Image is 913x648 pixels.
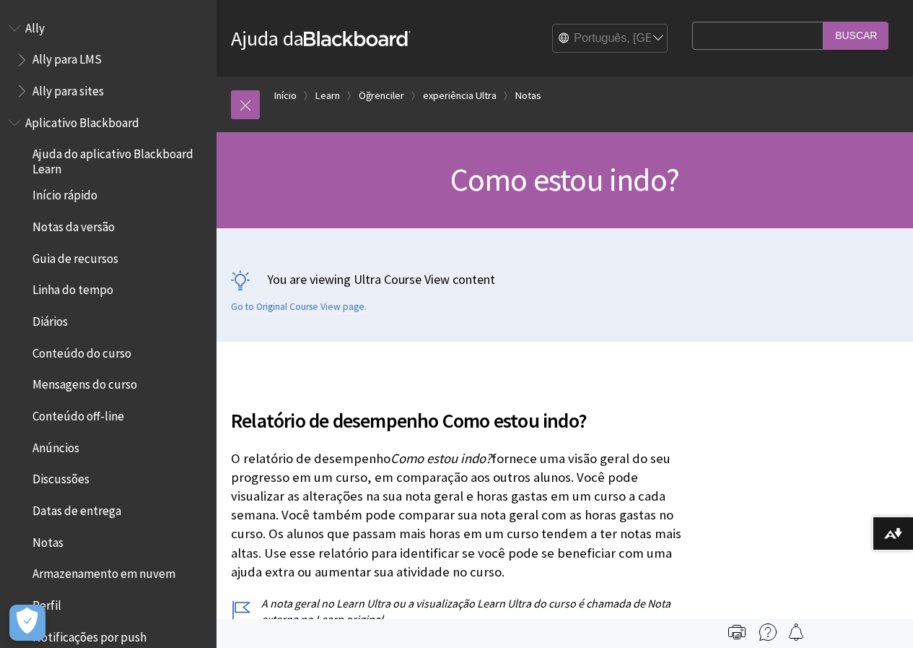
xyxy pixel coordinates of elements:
[32,48,102,67] span: Ally para LMS
[32,142,206,176] span: Ajuda do aplicativo Blackboard Learn
[515,87,541,105] a: Notas
[25,16,45,35] span: Ally
[32,278,113,298] span: Linha do tempo
[9,605,45,641] button: Abrir preferências
[304,31,411,46] strong: Blackboard
[231,25,411,51] a: Ajuda daBlackboard
[231,301,367,314] a: Go to Original Course View page.
[231,595,685,628] p: A nota geral no Learn Ultra ou a visualização Learn Ultra do curso é chamada de Nota externa no L...
[32,436,79,455] span: Anúncios
[32,246,118,266] span: Guia de recursos
[9,16,208,103] nav: Book outline for Anthology Ally Help
[32,79,104,98] span: Ally para sites
[32,625,147,644] span: Notificações por push
[231,388,685,436] h2: Relatório de desempenho Como estou indo?
[32,215,115,234] span: Notas da versão
[450,160,679,199] span: Como estou indo?
[553,25,668,53] select: Site Language Selector
[824,22,888,50] input: Buscar
[231,449,685,582] p: O relatório de desempenho fornece uma visão geral do seu progresso em um curso, em comparação aos...
[32,562,175,582] span: Armazenamento em nuvem
[274,87,297,105] a: Início
[32,373,137,392] span: Mensagens do curso
[32,309,68,329] span: Diários
[32,404,124,423] span: Conteúdo off-line
[32,498,121,518] span: Datas de entrega
[32,467,89,487] span: Discussões
[25,111,139,130] span: Aplicativo Blackboard
[32,341,131,360] span: Conteúdo do curso
[231,270,899,288] p: You are viewing Ultra Course View content
[759,623,777,641] img: More help
[32,530,64,550] span: Notas
[728,623,746,641] img: Print
[423,87,497,105] a: experiência Ultra
[32,593,61,613] span: Perfil
[315,87,340,105] a: Learn
[787,623,805,641] img: Follow this page
[359,87,404,105] a: Öğrenciler
[390,450,492,467] span: Como estou indo?
[32,183,97,203] span: Início rápido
